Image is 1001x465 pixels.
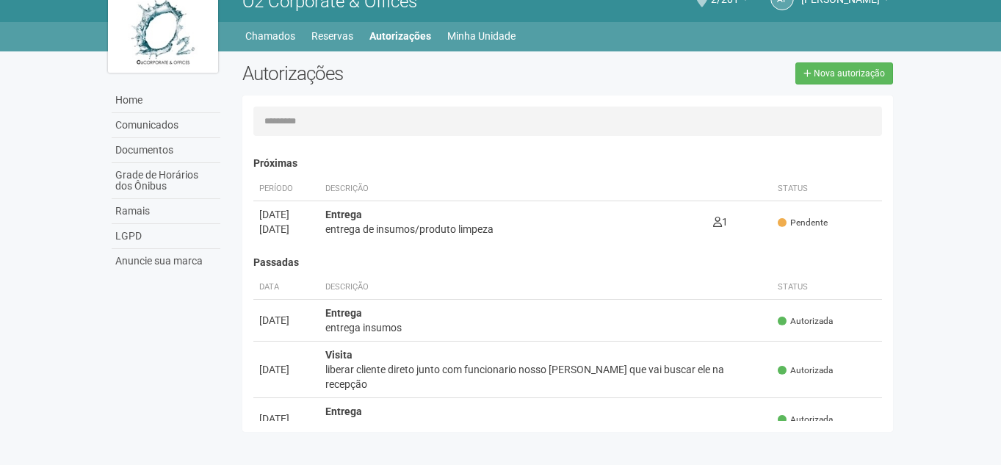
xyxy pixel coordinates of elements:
th: Data [253,275,319,300]
span: Nova autorização [814,68,885,79]
div: [DATE] [259,362,314,377]
div: entrega de insumos/produto limpeza [325,222,701,237]
a: Chamados [245,26,295,46]
a: Anuncie sua marca [112,249,220,273]
strong: Entrega [325,405,362,417]
div: [DATE] [259,313,314,328]
th: Status [772,177,882,201]
a: Nova autorização [795,62,893,84]
a: Comunicados [112,113,220,138]
span: Pendente [778,217,828,229]
span: Autorizada [778,414,833,426]
th: Descrição [319,275,773,300]
div: entrega insumos [325,320,767,335]
h4: Próximas [253,158,883,169]
span: 1 [713,216,728,228]
strong: Visita [325,349,353,361]
a: Grade de Horários dos Ônibus [112,163,220,199]
th: Status [772,275,882,300]
strong: Entrega [325,307,362,319]
a: LGPD [112,224,220,249]
a: Minha Unidade [447,26,516,46]
div: Entrega de insumos [325,419,767,433]
th: Período [253,177,319,201]
div: [DATE] [259,222,314,237]
span: Autorizada [778,315,833,328]
div: [DATE] [259,411,314,426]
a: Ramais [112,199,220,224]
a: Documentos [112,138,220,163]
a: Home [112,88,220,113]
div: [DATE] [259,207,314,222]
a: Autorizações [369,26,431,46]
strong: Entrega [325,209,362,220]
span: Autorizada [778,364,833,377]
div: liberar cliente direto junto com funcionario nosso [PERSON_NAME] que vai buscar ele na recepção [325,362,767,392]
th: Descrição [319,177,707,201]
h4: Passadas [253,257,883,268]
h2: Autorizações [242,62,557,84]
a: Reservas [311,26,353,46]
